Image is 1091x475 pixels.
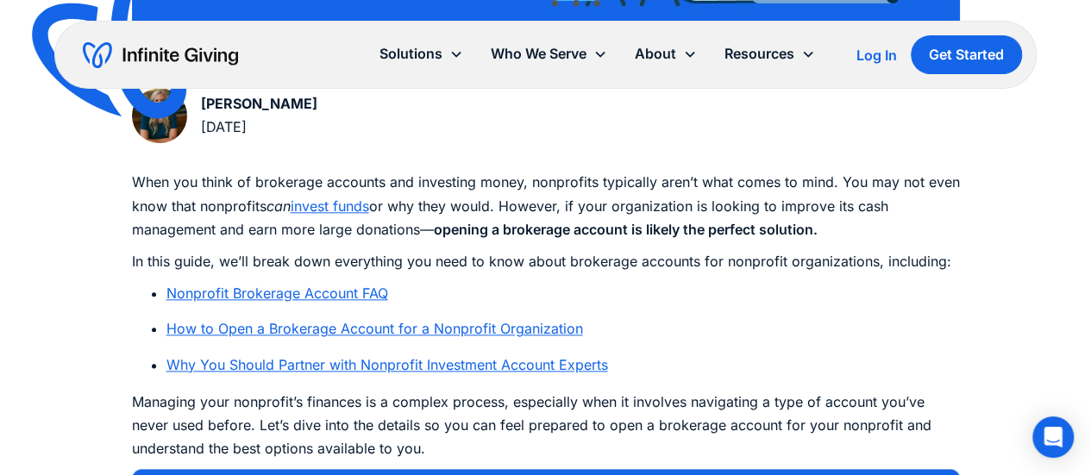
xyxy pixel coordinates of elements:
em: can [266,197,291,215]
p: In this guide, we’ll break down everything you need to know about brokerage accounts for nonprofi... [132,250,960,273]
div: About [621,35,711,72]
div: [DATE] [201,116,317,139]
a: invest funds [291,197,369,215]
strong: opening a brokerage account is likely the perfect solution. [434,221,818,238]
div: Open Intercom Messenger [1032,416,1074,458]
a: Log In [856,45,897,66]
a: Get Started [911,35,1022,74]
a: Why You Should Partner with Nonprofit Investment Account Experts [166,356,608,373]
div: Who We Serve [491,42,586,66]
div: About [635,42,676,66]
p: When you think of brokerage accounts and investing money, nonprofits typically aren’t what comes ... [132,171,960,241]
div: Solutions [366,35,477,72]
a: Nonprofit Brokerage Account FAQ [166,284,388,302]
a: How to Open a Brokerage Account for a Nonprofit Organization [166,320,583,337]
div: Solutions [379,42,442,66]
div: Resources [724,42,794,66]
div: Who We Serve [477,35,621,72]
p: Managing your nonprofit’s finances is a complex process, especially when it involves navigating a... [132,391,960,461]
div: [PERSON_NAME] [201,92,317,116]
div: Resources [711,35,829,72]
a: home [83,41,238,69]
div: Log In [856,48,897,62]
